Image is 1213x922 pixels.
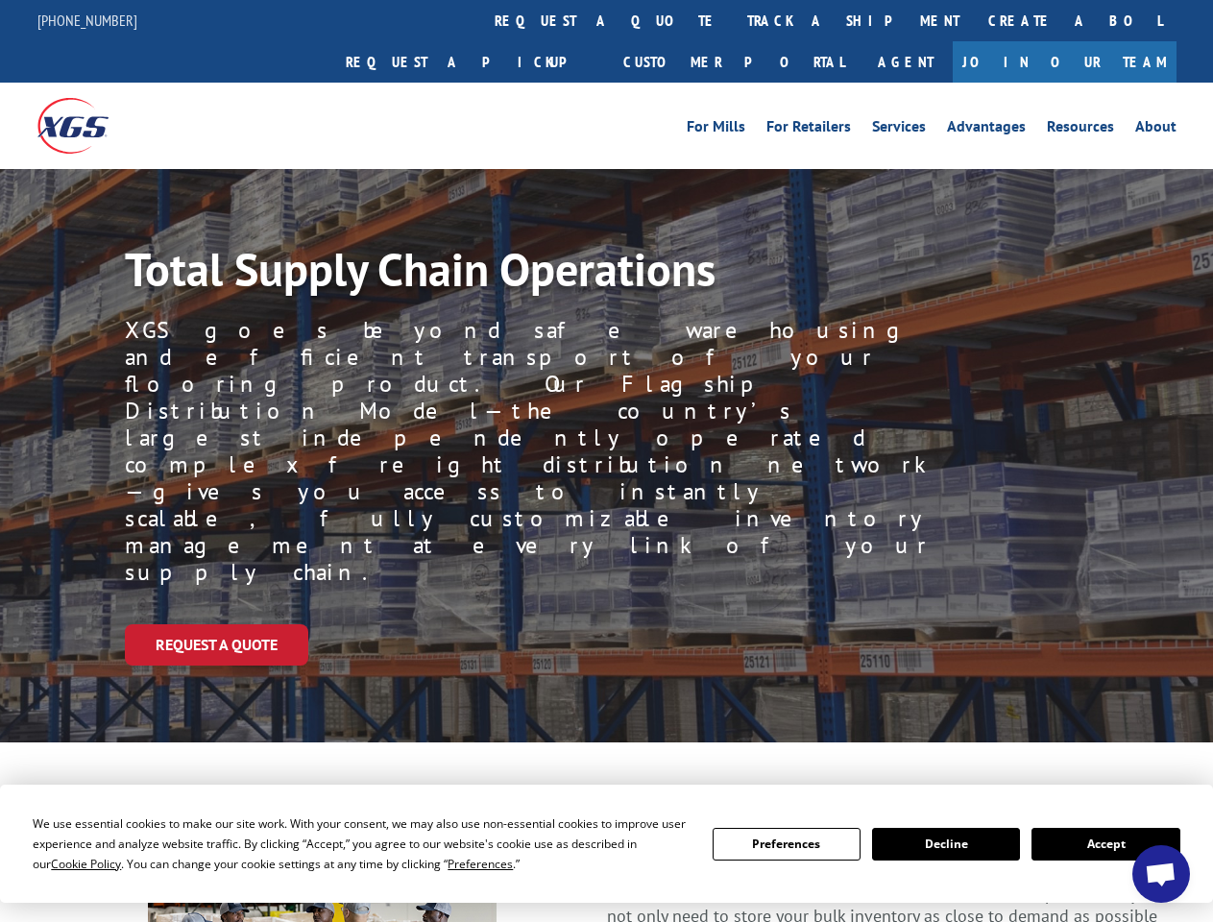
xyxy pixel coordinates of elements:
a: Resources [1047,119,1114,140]
a: About [1135,119,1177,140]
a: Agent [859,41,953,83]
a: Advantages [947,119,1026,140]
button: Preferences [713,828,861,861]
span: Preferences [448,856,513,872]
a: For Retailers [766,119,851,140]
a: Services [872,119,926,140]
button: Decline [872,828,1020,861]
a: [PHONE_NUMBER] [37,11,137,30]
button: Accept [1031,828,1179,861]
span: Cookie Policy [51,856,121,872]
a: Customer Portal [609,41,859,83]
h1: Total Supply Chain Operations [125,246,903,302]
a: Open chat [1132,845,1190,903]
a: Join Our Team [953,41,1177,83]
a: Request a pickup [331,41,609,83]
a: For Mills [687,119,745,140]
div: We use essential cookies to make our site work. With your consent, we may also use non-essential ... [33,813,689,874]
a: Request a Quote [125,624,308,666]
p: XGS goes beyond safe warehousing and efficient transport of your flooring product. Our Flagship D... [125,317,931,586]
